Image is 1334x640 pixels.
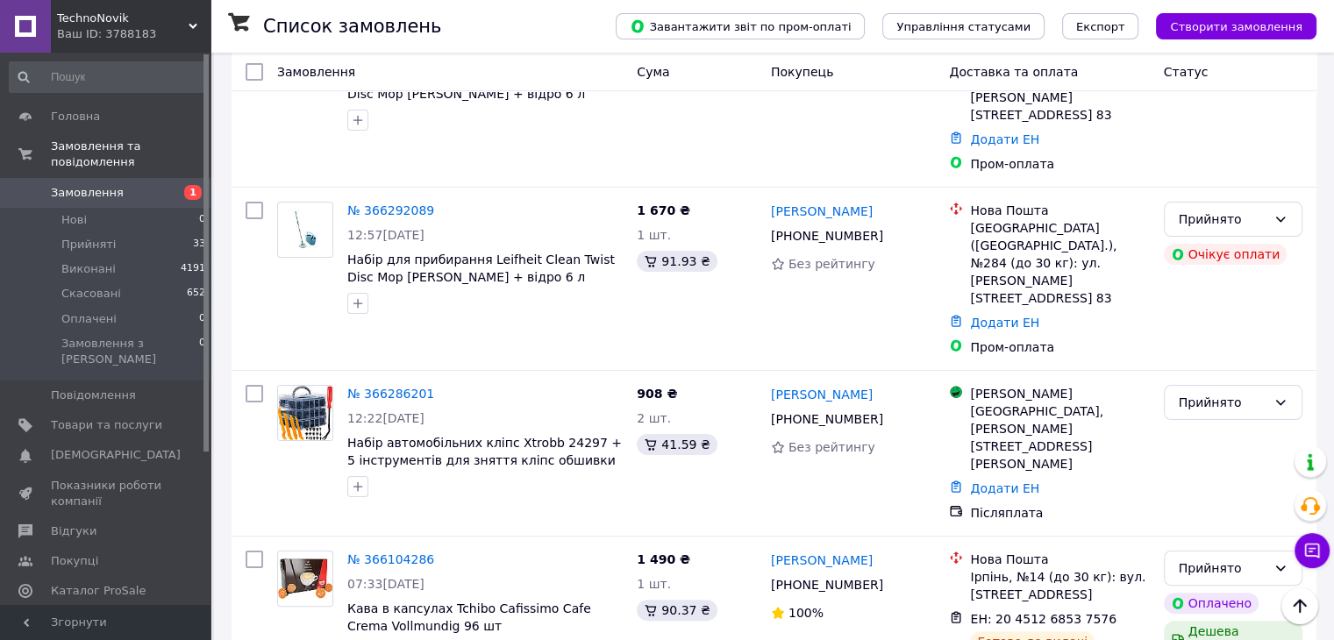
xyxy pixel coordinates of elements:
[970,202,1149,219] div: Нова Пошта
[970,481,1039,495] a: Додати ЕН
[263,16,441,37] h1: Список замовлень
[949,65,1078,79] span: Доставка та оплата
[9,61,207,93] input: Пошук
[616,13,865,39] button: Завантажити звіт по пром-оплаті
[199,311,205,327] span: 0
[637,600,717,621] div: 90.37 ₴
[637,228,671,242] span: 1 шт.
[347,387,434,401] a: № 366286201
[199,212,205,228] span: 0
[896,20,1031,33] span: Управління статусами
[278,558,332,598] img: Фото товару
[771,551,873,569] a: [PERSON_NAME]
[51,553,98,569] span: Покупці
[347,411,424,425] span: 12:22[DATE]
[347,252,615,284] a: Набір для прибирання Leifheit Clean Twist Disc Mop [PERSON_NAME] + відро 6 л
[199,336,205,367] span: 0
[347,577,424,591] span: 07:33[DATE]
[347,601,591,633] a: Кава в капсулах Tchibo Cafissimo Cafe Crema Vollmundig 96 шт
[278,210,332,251] img: Фото товару
[1164,244,1288,265] div: Очікує оплати
[630,18,851,34] span: Завантажити звіт по пром-оплаті
[347,228,424,242] span: 12:57[DATE]
[1156,13,1316,39] button: Створити замовлення
[51,185,124,201] span: Замовлення
[51,139,210,170] span: Замовлення та повідомлення
[637,411,671,425] span: 2 шт.
[277,65,355,79] span: Замовлення
[637,65,669,79] span: Cума
[51,417,162,433] span: Товари та послуги
[970,612,1116,626] span: ЕН: 20 4512 6853 7576
[970,132,1039,146] a: Додати ЕН
[57,11,189,26] span: TechnoNovik
[277,385,333,441] a: Фото товару
[637,552,690,566] span: 1 490 ₴
[1164,65,1209,79] span: Статус
[277,551,333,607] a: Фото товару
[347,436,622,467] a: Набір автомобільних кліпс Xtrobb 24297 + 5 інструментів для зняття кліпс обшивки
[1281,587,1318,624] button: Наверх
[61,311,117,327] span: Оплачені
[51,447,181,463] span: [DEMOGRAPHIC_DATA]
[347,203,434,217] a: № 366292089
[61,237,116,252] span: Прийняті
[637,387,677,401] span: 908 ₴
[767,224,887,248] div: [PHONE_NUMBER]
[1179,210,1266,229] div: Прийнято
[970,155,1149,173] div: Пром-оплата
[970,338,1149,356] div: Пром-оплата
[277,202,333,258] a: Фото товару
[347,552,434,566] a: № 366104286
[51,583,146,599] span: Каталог ProSale
[61,212,87,228] span: Нові
[637,577,671,591] span: 1 шт.
[1295,533,1330,568] button: Чат з покупцем
[1179,393,1266,412] div: Прийнято
[181,261,205,277] span: 4191
[637,203,690,217] span: 1 670 ₴
[1164,593,1259,614] div: Оплачено
[61,261,116,277] span: Виконані
[771,386,873,403] a: [PERSON_NAME]
[61,336,199,367] span: Замовлення з [PERSON_NAME]
[637,434,717,455] div: 41.59 ₴
[637,251,717,272] div: 91.93 ₴
[1170,20,1302,33] span: Створити замовлення
[1076,20,1125,33] span: Експорт
[61,286,121,302] span: Скасовані
[51,109,100,124] span: Головна
[788,606,824,620] span: 100%
[970,219,1149,307] div: [GEOGRAPHIC_DATA] ([GEOGRAPHIC_DATA].), №284 (до 30 кг): ул. [PERSON_NAME][STREET_ADDRESS] 83
[51,478,162,509] span: Показники роботи компанії
[193,237,205,252] span: 33
[882,13,1045,39] button: Управління статусами
[970,402,1149,473] div: [GEOGRAPHIC_DATA], [PERSON_NAME][STREET_ADDRESS][PERSON_NAME]
[767,572,887,597] div: [PHONE_NUMBER]
[970,316,1039,330] a: Додати ЕН
[970,568,1149,603] div: Ірпінь, №14 (до 30 кг): вул. [STREET_ADDRESS]
[771,65,833,79] span: Покупець
[788,257,875,271] span: Без рейтингу
[278,386,332,440] img: Фото товару
[970,551,1149,568] div: Нова Пошта
[57,26,210,42] div: Ваш ID: 3788183
[51,388,136,403] span: Повідомлення
[788,440,875,454] span: Без рейтингу
[1179,558,1266,578] div: Прийнято
[970,385,1149,402] div: [PERSON_NAME]
[184,185,202,200] span: 1
[771,203,873,220] a: [PERSON_NAME]
[1062,13,1139,39] button: Експорт
[970,504,1149,522] div: Післяплата
[187,286,205,302] span: 652
[1138,18,1316,32] a: Створити замовлення
[51,523,96,539] span: Відгуки
[767,407,887,431] div: [PHONE_NUMBER]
